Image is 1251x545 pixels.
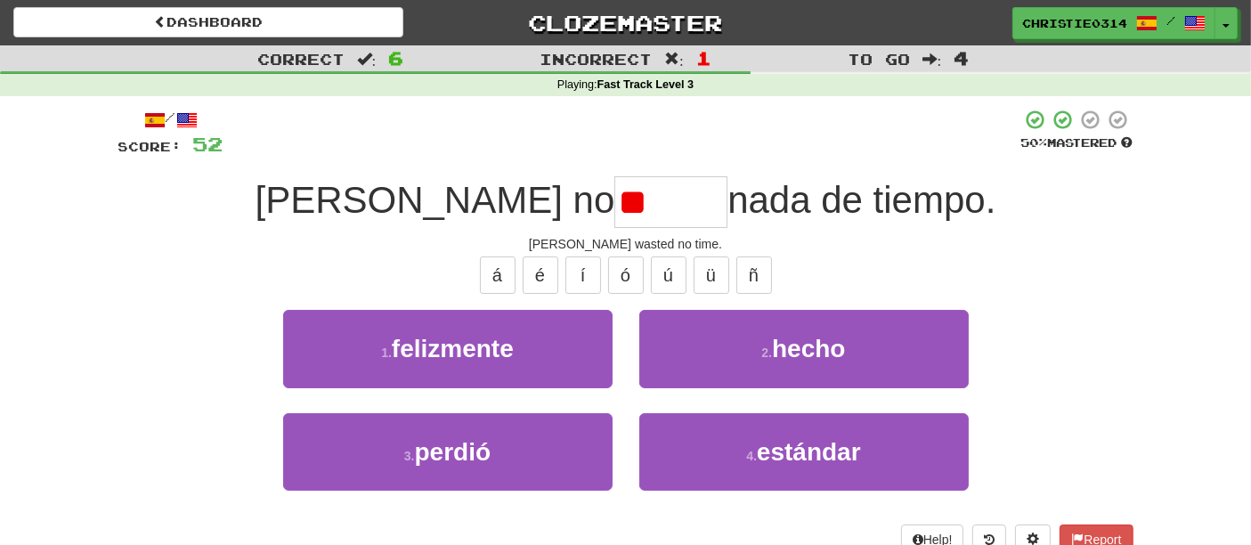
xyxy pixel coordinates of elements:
[388,47,403,69] span: 6
[565,256,601,294] button: í
[430,7,820,38] a: Clozemaster
[283,310,613,387] button: 1.felizmente
[757,438,861,466] span: estándar
[664,52,684,67] span: :
[257,50,345,68] span: Correct
[283,413,613,491] button: 3.perdió
[746,449,757,463] small: 4 .
[597,78,695,91] strong: Fast Track Level 3
[381,346,392,360] small: 1 .
[1012,7,1215,39] a: christie0314 /
[193,133,223,155] span: 52
[540,50,652,68] span: Incorrect
[848,50,910,68] span: To go
[1021,135,1048,150] span: 50 %
[415,438,491,466] span: perdió
[256,179,615,221] span: [PERSON_NAME] no
[736,256,772,294] button: ñ
[922,52,942,67] span: :
[639,413,969,491] button: 4.estándar
[608,256,644,294] button: ó
[1021,135,1133,151] div: Mastered
[772,335,845,362] span: hecho
[1166,14,1175,27] span: /
[523,256,558,294] button: é
[696,47,711,69] span: 1
[13,7,403,37] a: Dashboard
[651,256,686,294] button: ú
[694,256,729,294] button: ü
[761,346,772,360] small: 2 .
[404,449,415,463] small: 3 .
[480,256,516,294] button: á
[954,47,969,69] span: 4
[1022,15,1127,31] span: christie0314
[639,310,969,387] button: 2.hecho
[118,139,183,154] span: Score:
[727,179,995,221] span: nada de tiempo.
[392,335,514,362] span: felizmente
[118,109,223,131] div: /
[118,235,1133,253] div: [PERSON_NAME] wasted no time.
[357,52,377,67] span: :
